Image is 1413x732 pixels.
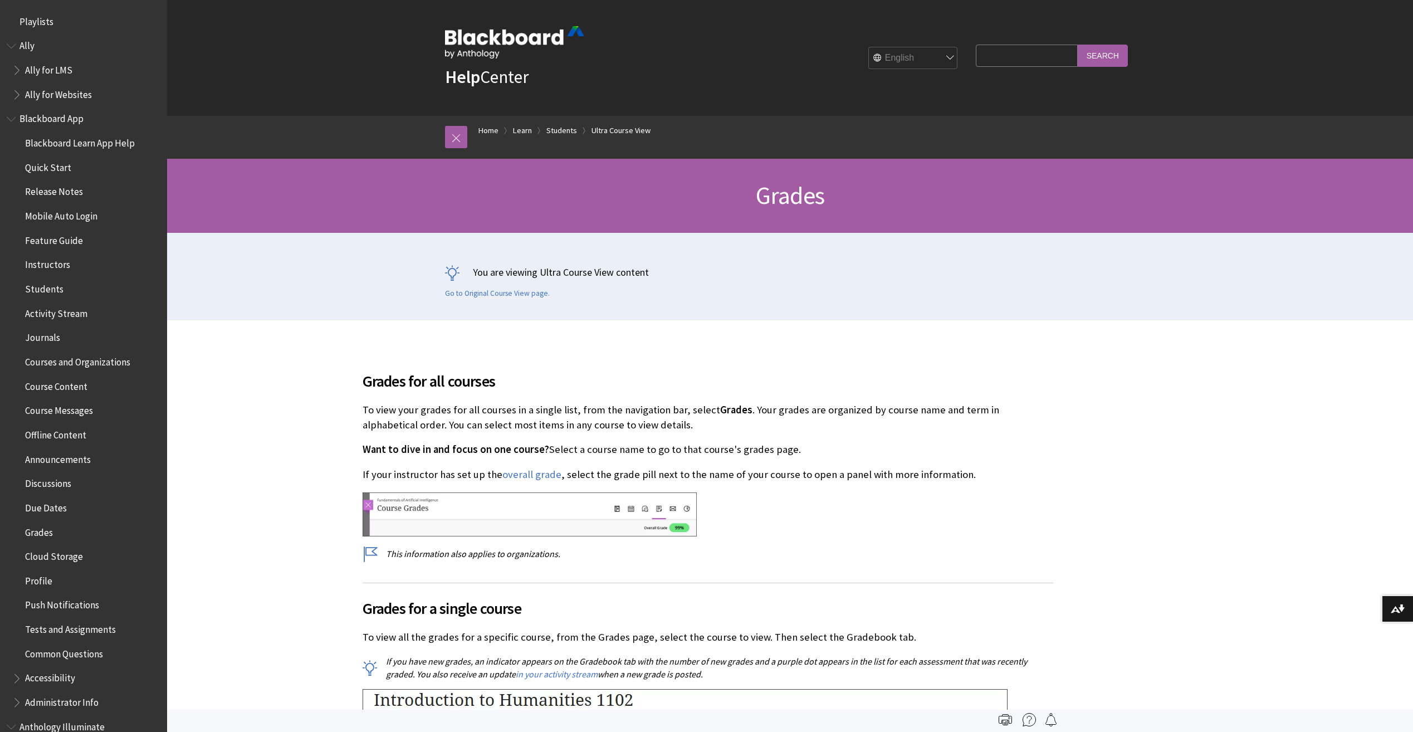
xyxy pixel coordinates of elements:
span: Blackboard Learn App Help [25,134,135,149]
span: Courses and Organizations [25,353,130,368]
span: Tests and Assignments [25,620,116,635]
img: More help [1023,713,1036,726]
input: Search [1078,45,1128,66]
span: Grades for all courses [363,369,1053,393]
span: Push Notifications [25,596,99,611]
span: Common Questions [25,645,103,660]
a: Home [478,124,498,138]
span: Cloud Storage [25,547,83,562]
span: Students [25,280,63,295]
span: Due Dates [25,499,67,514]
span: Grades [756,180,824,211]
span: Profile [25,572,52,587]
span: Want to dive in and focus on one course? [363,443,549,456]
span: Playlists [19,12,53,27]
nav: Book outline for Playlists [7,12,160,31]
p: You are viewing Ultra Course View content [445,265,1136,279]
a: overall grade [502,468,561,481]
span: Feature Guide [25,231,83,246]
p: This information also applies to organizations. [363,548,1053,560]
span: Ally for LMS [25,61,72,76]
p: To view all the grades for a specific course, from the Grades page, select the course to view. Th... [363,630,1053,645]
p: To view your grades for all courses in a single list, from the navigation bar, select . Your grad... [363,403,1053,432]
span: Mobile Auto Login [25,207,97,222]
span: Instructors [25,256,70,271]
a: HelpCenter [445,66,529,88]
span: Administrator Info [25,693,99,708]
span: Activity Stream [25,304,87,319]
nav: Book outline for Blackboard App Help [7,110,160,712]
span: Offline Content [25,426,86,441]
span: Accessibility [25,669,75,684]
select: Site Language Selector [869,47,958,70]
a: Go to Original Course View page. [445,289,550,299]
p: If your instructor has set up the , select the grade pill next to the name of your course to open... [363,467,1053,482]
a: Learn [513,124,532,138]
img: Blackboard by Anthology [445,26,584,58]
p: Select a course name to go to that course's grades page. [363,442,1053,457]
img: Follow this page [1044,713,1058,726]
span: Course Content [25,377,87,392]
span: Grades [25,523,53,538]
a: Ultra Course View [591,124,651,138]
span: Grades for a single course [363,597,1053,620]
span: Journals [25,329,60,344]
span: Discussions [25,474,71,489]
span: Grades [720,403,752,416]
span: Announcements [25,450,91,465]
p: If you have new grades, an indicator appears on the Gradebook tab with the number of new grades a... [363,655,1053,680]
img: Print [999,713,1012,726]
span: Ally [19,37,35,52]
span: Ally for Websites [25,85,92,100]
nav: Book outline for Anthology Ally Help [7,37,160,104]
span: Quick Start [25,158,71,173]
span: Course Messages [25,402,93,417]
a: in your activity stream [516,668,598,680]
a: Students [546,124,577,138]
strong: Help [445,66,480,88]
span: Release Notes [25,183,83,198]
span: Blackboard App [19,110,84,125]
